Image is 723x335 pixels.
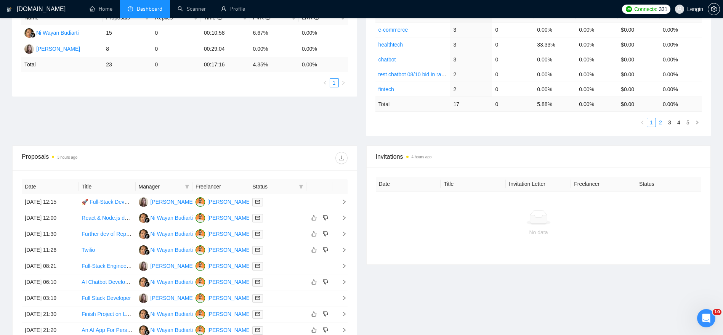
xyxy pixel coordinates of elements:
img: NB [139,293,148,303]
span: right [335,279,347,285]
td: 0 [152,25,201,41]
th: Title [441,177,506,192]
td: 5.88 % [534,97,576,111]
img: upwork-logo.png [626,6,632,12]
td: 0.00% [534,67,576,82]
button: like [309,245,319,254]
li: Next Page [693,118,702,127]
td: $0.00 [618,37,660,52]
span: Connects: [634,5,657,13]
span: like [311,279,317,285]
a: fintech [378,86,394,92]
span: like [311,327,317,333]
td: 0.00% [660,52,702,67]
div: Proposals [22,152,184,164]
span: like [311,231,317,237]
td: 0 [492,82,534,97]
button: right [339,78,348,87]
td: 0.00 % [576,97,618,111]
img: TM [196,213,205,223]
a: Finish Project on Loveable For Website Dev [82,311,186,317]
div: Ni Wayan Budiarti [151,214,193,222]
td: [DATE] 08:21 [22,258,79,274]
td: 0.00% [299,41,348,57]
span: dislike [323,247,328,253]
div: Ni Wayan Budiarti [151,246,193,254]
td: React & Node.js developer for NET e-commerce project [79,210,135,226]
td: 33.33% [534,37,576,52]
td: $ 0.00 [618,97,660,111]
a: NWNi Wayan Budiarti [139,246,193,253]
span: mail [255,232,260,236]
li: 1 [647,118,656,127]
a: TM[PERSON_NAME] [196,246,251,253]
span: like [311,247,317,253]
span: LRR [302,14,319,21]
button: dislike [321,229,330,238]
span: mail [255,200,260,204]
td: 2 [450,67,492,82]
time: 4 hours ago [412,155,432,159]
a: NB[PERSON_NAME] [139,263,194,269]
button: dislike [321,277,330,287]
a: 1 [330,79,338,87]
td: [DATE] 21:30 [22,306,79,322]
td: 0.00% [534,82,576,97]
td: Total [375,97,450,111]
span: 331 [659,5,667,13]
button: dislike [321,245,330,254]
div: Ni Wayan Budiarti [151,278,193,286]
span: right [695,120,699,125]
a: TM[PERSON_NAME] [196,327,251,333]
td: 0 [152,57,201,72]
span: right [335,247,347,253]
td: [DATE] 11:26 [22,242,79,258]
button: like [309,229,319,238]
a: 4 [675,118,683,127]
a: NWNi Wayan Budiarti [24,29,79,35]
div: [PERSON_NAME] [207,326,251,334]
a: 5 [684,118,692,127]
img: TM [196,309,205,319]
span: Time [204,14,222,21]
span: mail [255,280,260,284]
td: 0 [492,52,534,67]
span: Invitations [376,152,702,161]
img: NW [139,277,148,287]
a: chatbot [378,56,396,63]
div: [PERSON_NAME] [151,294,194,302]
td: 0 [492,22,534,37]
td: 0.00% [576,37,618,52]
img: gigradar-bm.png [144,234,150,239]
div: [PERSON_NAME] [151,198,194,206]
td: $0.00 [618,82,660,97]
img: NW [139,229,148,239]
td: 23 [103,57,152,72]
div: [PERSON_NAME] [36,45,80,53]
li: 1 [330,78,339,87]
img: TM [196,245,205,255]
img: NW [24,28,34,38]
img: TM [196,229,205,239]
td: Full-Stack Engineer (AI-Native, Frontend-Focused) [79,258,135,274]
img: NW [139,309,148,319]
button: like [309,325,319,335]
td: 0.00% [576,82,618,97]
span: dislike [323,311,328,317]
button: download [335,152,348,164]
th: Date [376,177,441,192]
a: Further dev of Replit built site [82,231,151,237]
span: mail [255,296,260,300]
li: 5 [683,118,693,127]
a: TM[PERSON_NAME] [196,263,251,269]
td: [DATE] 12:15 [22,194,79,210]
a: Twilio [82,247,95,253]
button: right [693,118,702,127]
span: PVR [253,14,271,21]
a: searchScanner [178,6,206,12]
img: NW [139,325,148,335]
a: NB[PERSON_NAME] [139,198,194,205]
td: 0 [152,41,201,57]
span: Dashboard [137,6,162,12]
a: setting [708,6,720,12]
